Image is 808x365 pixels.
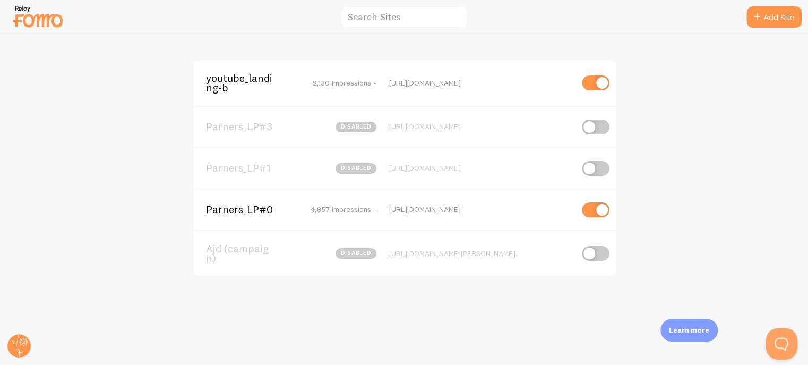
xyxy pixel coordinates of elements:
[206,205,291,214] span: Parners_LP#0
[389,249,572,258] div: [URL][DOMAIN_NAME][PERSON_NAME]
[669,325,709,335] p: Learn more
[389,78,572,88] div: [URL][DOMAIN_NAME]
[11,3,64,30] img: fomo-relay-logo-orange.svg
[311,205,376,214] span: 4,857 Impressions -
[206,122,291,131] span: Parners_LP#3
[336,248,376,259] span: disabled
[336,163,376,174] span: disabled
[206,244,291,264] span: Ajd (campaign)
[389,163,572,173] div: [URL][DOMAIN_NAME]
[313,78,376,88] span: 2,130 Impressions -
[389,205,572,214] div: [URL][DOMAIN_NAME]
[389,122,572,131] div: [URL][DOMAIN_NAME]
[206,163,291,173] span: Parners_LP#1
[766,328,797,360] iframe: Help Scout Beacon - Open
[660,319,718,342] div: Learn more
[206,73,291,93] span: youtube_landing-b
[336,122,376,132] span: disabled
